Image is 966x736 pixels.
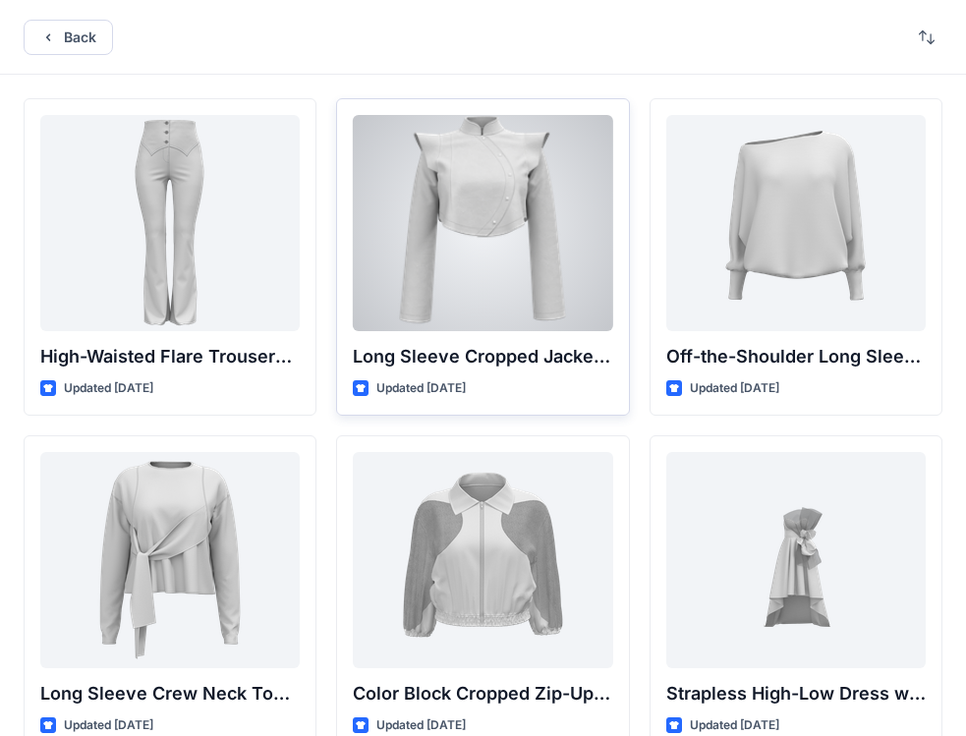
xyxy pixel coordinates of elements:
[666,343,926,370] p: Off-the-Shoulder Long Sleeve Top
[40,680,300,708] p: Long Sleeve Crew Neck Top with Asymmetrical Tie Detail
[353,343,612,370] p: Long Sleeve Cropped Jacket with Mandarin Collar and Shoulder Detail
[376,715,466,736] p: Updated [DATE]
[24,20,113,55] button: Back
[64,378,153,399] p: Updated [DATE]
[666,680,926,708] p: Strapless High-Low Dress with Side Bow Detail
[40,115,300,331] a: High-Waisted Flare Trousers with Button Detail
[666,452,926,668] a: Strapless High-Low Dress with Side Bow Detail
[40,452,300,668] a: Long Sleeve Crew Neck Top with Asymmetrical Tie Detail
[666,115,926,331] a: Off-the-Shoulder Long Sleeve Top
[64,715,153,736] p: Updated [DATE]
[353,452,612,668] a: Color Block Cropped Zip-Up Jacket with Sheer Sleeves
[353,115,612,331] a: Long Sleeve Cropped Jacket with Mandarin Collar and Shoulder Detail
[40,343,300,370] p: High-Waisted Flare Trousers with Button Detail
[353,680,612,708] p: Color Block Cropped Zip-Up Jacket with Sheer Sleeves
[376,378,466,399] p: Updated [DATE]
[690,715,779,736] p: Updated [DATE]
[690,378,779,399] p: Updated [DATE]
